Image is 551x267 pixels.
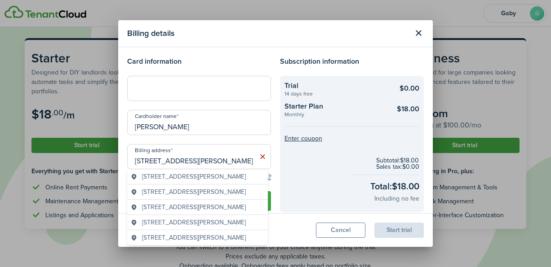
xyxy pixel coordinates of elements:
[284,112,386,117] checkout-summary-item-description: Monthly
[397,104,419,114] checkout-summary-item-main-price: $18.00
[374,194,419,203] checkout-total-secondary: Including no fee
[376,164,419,170] checkout-subtotal-item: Sales tax: $0.00
[142,172,246,181] span: [STREET_ADDRESS][PERSON_NAME]
[284,91,386,96] checkout-summary-item-description: 14 days free
[133,84,265,92] iframe: Secure card payment input frame
[127,25,409,42] modal-title: Billing details
[376,158,419,164] checkout-subtotal-item: Subtotal: $18.00
[400,83,419,94] checkout-summary-item-main-price: $0.00
[284,101,386,112] checkout-summary-item-title: Starter Plan
[127,144,271,169] input: Start typing the address and then select from the dropdown
[142,218,246,227] span: [STREET_ADDRESS][PERSON_NAME]
[280,56,424,67] h4: Subscription information
[370,179,419,193] checkout-total-main: Total: $18.00
[411,26,426,41] button: Close modal
[142,233,246,242] span: [STREET_ADDRESS][PERSON_NAME]
[142,187,246,197] span: [STREET_ADDRESS][PERSON_NAME]
[316,223,365,238] button: Cancel
[127,56,271,67] h4: Card information
[142,202,246,212] span: [STREET_ADDRESS][PERSON_NAME]
[284,136,322,142] button: Enter coupon
[284,80,386,91] checkout-summary-item-title: Trial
